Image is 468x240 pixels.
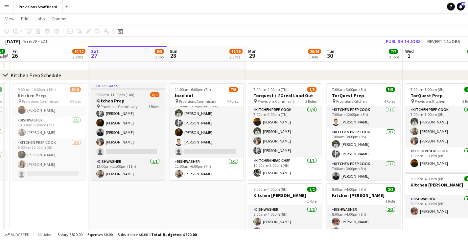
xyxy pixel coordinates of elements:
[170,158,243,180] app-card-role: Dishwasher1/111:00am-6:00pm (7h)[PERSON_NAME]
[229,49,243,54] span: 17/18
[52,16,66,22] span: Comms
[21,16,29,22] span: Edit
[332,187,366,192] span: 8:00am-4:00pm (8h)
[327,192,400,198] h3: Kitchen [PERSON_NAME]
[12,83,86,180] app-job-card: 9:00am-10:00pm (13h)8/10Kitchen Prep Provisions Commisary5 Roles Kitchen Sous Chef1/19:00am-7:00p...
[248,83,322,180] app-job-card: 7:00am-2:00pm (7h)7/8Torquest / L'Oreal Load Out Provisions Commisary3 RolesKitchen Prep Cook4/47...
[12,117,86,139] app-card-role: Dishwasher1/110:00am-5:00pm (7h)[PERSON_NAME]
[91,83,165,180] div: In progress9:00am-11:00pm (14h)8/9Kitchen Prep Provisions Commisary4 Roles[PERSON_NAME]Kitchen Pr...
[327,48,334,54] span: Tue
[229,87,238,92] span: 7/8
[327,128,400,160] app-card-role: Kitchen Prep Cook2/27:00am-3:00pm (8h)[PERSON_NAME][PERSON_NAME]
[305,99,316,104] span: 3 Roles
[248,192,322,198] h3: Kitchen [PERSON_NAME]
[170,48,177,54] span: Sun
[248,206,322,238] app-card-role: Dishwasher2/28:00am-4:00pm (8h)[PERSON_NAME][PERSON_NAME]
[12,52,18,59] span: 26
[307,87,316,92] span: 7/8
[415,99,445,104] span: Provisions Kitchen
[248,93,322,98] h3: Torquest / L'Oreal Load Out
[248,183,322,238] app-job-card: 8:00am-4:00pm (8h)2/2Kitchen [PERSON_NAME]1 RoleDishwasher2/28:00am-4:00pm (8h)[PERSON_NAME][PERS...
[175,87,211,92] span: 11:00am-6:00pm (7h)
[70,99,81,104] span: 5 Roles
[3,14,17,23] a: View
[425,37,463,46] button: Revert 14 jobs
[336,99,367,104] span: Provisions Kitchen
[457,3,465,11] a: 10
[308,55,321,59] div: 5 Jobs
[90,52,99,59] span: 27
[148,104,159,109] span: 4 Roles
[327,160,400,183] app-card-role: Kitchen Prep Cook1/17:00am-3:00pm (8h)[PERSON_NAME]
[230,55,242,59] div: 2 Jobs
[101,104,138,109] span: Provisions Commisary
[410,176,445,181] span: 8:00am-4:00pm (8h)
[404,52,414,59] span: 1
[332,87,366,92] span: 7:00am-3:00pm (8h)
[155,55,164,59] div: 1 Job
[327,206,400,238] app-card-role: Dishwasher2/28:00am-4:00pm (8h)[PERSON_NAME][PERSON_NAME]
[248,157,322,179] app-card-role: Kitchen Head Chef1/110:00am-2:00pm (4h)[PERSON_NAME]
[18,87,56,92] span: 9:00am-10:00pm (13h)
[384,99,395,104] span: 4 Roles
[5,38,20,45] div: [DATE]
[150,92,159,97] span: 8/9
[405,48,414,54] span: Wed
[49,14,69,23] a: Comms
[22,39,38,44] span: Week 39
[386,187,395,192] span: 2/2
[389,49,398,54] span: 7/7
[307,187,316,192] span: 2/2
[58,232,197,237] div: Salary $820.00 + Expenses $0.00 + Subsistence $0.00 =
[18,14,31,23] a: Edit
[11,72,61,78] div: Kitchen Prep Schedule
[5,16,14,22] span: View
[13,0,63,13] button: Provisions Staff Board
[91,88,165,158] app-card-role: Kitchen Prep Cook5/69:00am-8:00pm (11h)[PERSON_NAME][PERSON_NAME][PERSON_NAME][PERSON_NAME][PERSO...
[41,39,48,44] div: EDT
[327,83,400,180] app-job-card: 7:00am-3:00pm (8h)5/5TorQuest Prep Provisions Kitchen4 RolesKitchen Prep Cook1/17:00am-12:00pm (5...
[12,93,86,98] h3: Kitchen Prep
[11,232,30,237] span: Budgeted
[410,87,445,92] span: 7:00am-3:00pm (8h)
[326,52,334,59] span: 30
[179,99,216,104] span: Provisions Commisary
[3,231,31,238] button: Budgeted
[383,37,423,46] button: Publish 14 jobs
[91,158,165,180] app-card-role: Dishwasher1/112:00pm-11:00pm (11h)[PERSON_NAME]
[12,139,86,180] app-card-role: Kitchen Prep Cook2/35:00pm-10:00pm (5h)[PERSON_NAME][PERSON_NAME]
[91,98,165,104] h3: Kitchen Prep
[151,232,197,237] span: Total Budgeted $820.00
[327,93,400,98] h3: TorQuest Prep
[258,99,295,104] span: Provisions Commisary
[22,99,59,104] span: Provisions Commisary
[248,48,257,54] span: Mon
[253,187,288,192] span: 8:00am-4:00pm (8h)
[327,183,400,238] app-job-card: 8:00am-4:00pm (8h)2/2Kitchen [PERSON_NAME]1 RoleDishwasher2/28:00am-4:00pm (8h)[PERSON_NAME][PERS...
[227,99,238,104] span: 4 Roles
[327,106,400,128] app-card-role: Kitchen Prep Cook1/17:00am-12:00pm (5h)[PERSON_NAME]
[247,52,257,59] span: 29
[72,49,85,54] span: 10/12
[91,83,165,88] div: In progress
[386,199,395,204] span: 1 Role
[170,83,243,180] div: 11:00am-6:00pm (7h)7/8load out Provisions Commisary4 Roles11:00am-3:30pm (4h30m)[PERSON_NAME]Kitc...
[389,55,399,59] div: 2 Jobs
[35,16,45,22] span: Jobs
[248,106,322,157] app-card-role: Kitchen Prep Cook4/47:00am-2:00pm (7h)[PERSON_NAME][PERSON_NAME][PERSON_NAME][PERSON_NAME]
[155,49,164,54] span: 8/9
[36,232,52,237] span: All jobs
[307,199,316,204] span: 1 Role
[91,48,99,54] span: Sat
[169,52,177,59] span: 28
[461,2,465,6] span: 10
[96,92,134,97] span: 9:00am-11:00pm (14h)
[386,87,395,92] span: 5/5
[12,48,18,54] span: Fri
[170,93,243,98] h3: load out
